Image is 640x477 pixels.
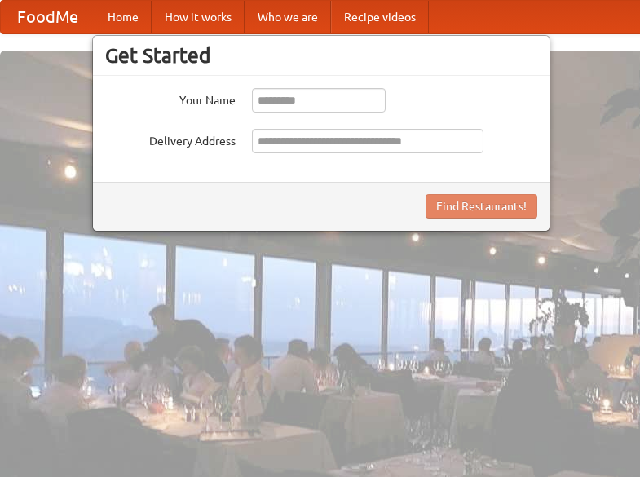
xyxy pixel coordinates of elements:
[1,1,95,33] a: FoodMe
[331,1,429,33] a: Recipe videos
[105,88,236,108] label: Your Name
[426,194,537,219] button: Find Restaurants!
[152,1,245,33] a: How it works
[105,43,537,68] h3: Get Started
[95,1,152,33] a: Home
[105,129,236,149] label: Delivery Address
[245,1,331,33] a: Who we are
